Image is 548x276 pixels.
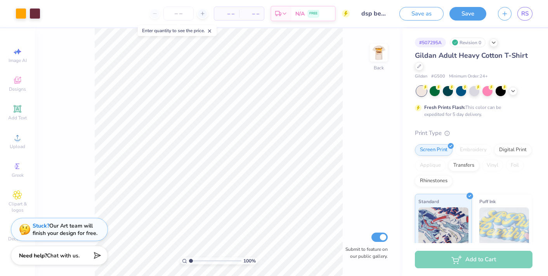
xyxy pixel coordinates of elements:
span: – – [219,10,234,18]
a: RS [517,7,532,21]
div: Back [374,64,384,71]
input: Untitled Design [356,6,394,21]
button: Save as [399,7,444,21]
span: Gildan [415,73,427,80]
span: Chat with us. [47,252,80,259]
span: Puff Ink [479,197,496,205]
div: Rhinestones [415,175,453,187]
span: Minimum Order: 24 + [449,73,488,80]
img: Back [371,45,387,60]
span: – – [244,10,259,18]
div: Foil [506,160,524,171]
img: Standard [418,207,468,246]
span: # G500 [431,73,445,80]
div: Embroidery [455,144,492,156]
button: Save [449,7,486,21]
div: Vinyl [482,160,503,171]
div: Screen Print [415,144,453,156]
span: RS [521,9,529,18]
div: # 507295A [415,38,446,47]
span: Upload [10,143,25,150]
img: Puff Ink [479,207,529,246]
span: Standard [418,197,439,205]
span: 100 % [243,257,256,264]
div: Print Type [415,129,532,138]
span: Greek [12,172,24,178]
strong: Stuck? [33,222,49,229]
div: Our Art team will finish your design for free. [33,222,97,237]
span: Decorate [8,236,27,242]
span: Image AI [9,57,27,64]
div: Enter quantity to see the price. [138,25,217,36]
div: Digital Print [494,144,532,156]
div: Transfers [448,160,479,171]
span: Gildan Adult Heavy Cotton T-Shirt [415,51,528,60]
strong: Need help? [19,252,47,259]
span: N/A [295,10,305,18]
div: Applique [415,160,446,171]
span: FREE [309,11,317,16]
div: This color can be expedited for 5 day delivery. [424,104,520,118]
input: – – [163,7,194,21]
label: Submit to feature on our public gallery. [341,246,388,260]
span: Clipart & logos [4,201,31,213]
div: Revision 0 [450,38,486,47]
span: Add Text [8,115,27,121]
span: Designs [9,86,26,92]
strong: Fresh Prints Flash: [424,104,465,110]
